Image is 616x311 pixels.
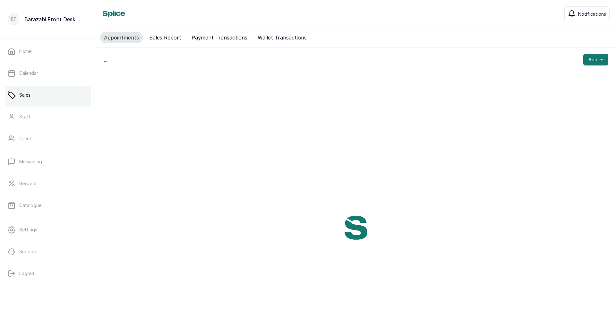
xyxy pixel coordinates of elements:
[19,92,30,98] p: Sales
[5,264,91,282] button: Logout
[19,270,35,277] p: Logout
[578,11,606,17] span: Notifications
[564,6,610,21] button: Notifications
[5,108,91,126] a: Staff
[100,32,143,43] button: Appointments
[11,16,16,22] p: BF
[5,64,91,82] a: Calendar
[5,243,91,261] a: Support
[19,114,31,120] p: Staff
[19,202,41,209] p: Catalogue
[19,159,42,165] p: Messaging
[588,56,597,63] span: Add
[5,130,91,148] a: Clients
[19,135,34,142] p: Clients
[19,227,37,233] p: Settings
[254,32,311,43] button: Wallet Transactions
[188,32,251,43] button: Payment Transactions
[583,54,608,65] button: Add
[19,248,37,255] p: Support
[19,48,31,55] p: Home
[5,221,91,239] a: Settings
[5,175,91,193] a: Rewards
[145,32,185,43] button: Sales Report
[5,153,91,171] a: Messaging
[5,86,91,104] a: Sales
[19,180,38,187] p: Rewards
[5,42,91,60] a: Home
[19,70,38,76] p: Calendar
[96,48,616,72] div: ...
[24,15,75,23] p: Barazahi Front Desk
[5,196,91,214] a: Catalogue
